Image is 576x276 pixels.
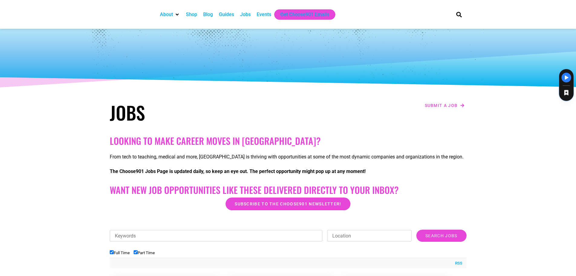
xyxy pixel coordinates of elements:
[203,11,213,18] a: Blog
[280,11,329,18] a: Get Choose901 Emails
[157,9,446,20] nav: Main nav
[416,230,466,242] input: Search Jobs
[110,135,467,146] h2: Looking to make career moves in [GEOGRAPHIC_DATA]?
[110,153,467,161] p: From tech to teaching, medical and more, [GEOGRAPHIC_DATA] is thriving with opportunities at some...
[134,250,138,254] input: Part Time
[110,251,130,255] label: Full Time
[110,168,366,174] strong: The Choose901 Jobs Page is updated daily, so keep an eye out. The perfect opportunity might pop u...
[423,101,467,109] a: Submit a job
[235,202,341,206] span: Subscribe to the Choose901 newsletter!
[257,11,271,18] a: Events
[219,11,234,18] a: Guides
[160,11,173,18] a: About
[452,260,462,266] a: RSS
[240,11,251,18] a: Jobs
[157,9,183,20] div: About
[134,251,155,255] label: Part Time
[327,230,412,241] input: Location
[110,230,323,241] input: Keywords
[110,101,285,123] h1: Jobs
[226,198,350,210] a: Subscribe to the Choose901 newsletter!
[110,250,114,254] input: Full Time
[425,103,458,108] span: Submit a job
[454,9,464,19] div: Search
[110,185,467,195] h2: Want New Job Opportunities like these Delivered Directly to your Inbox?
[186,11,197,18] a: Shop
